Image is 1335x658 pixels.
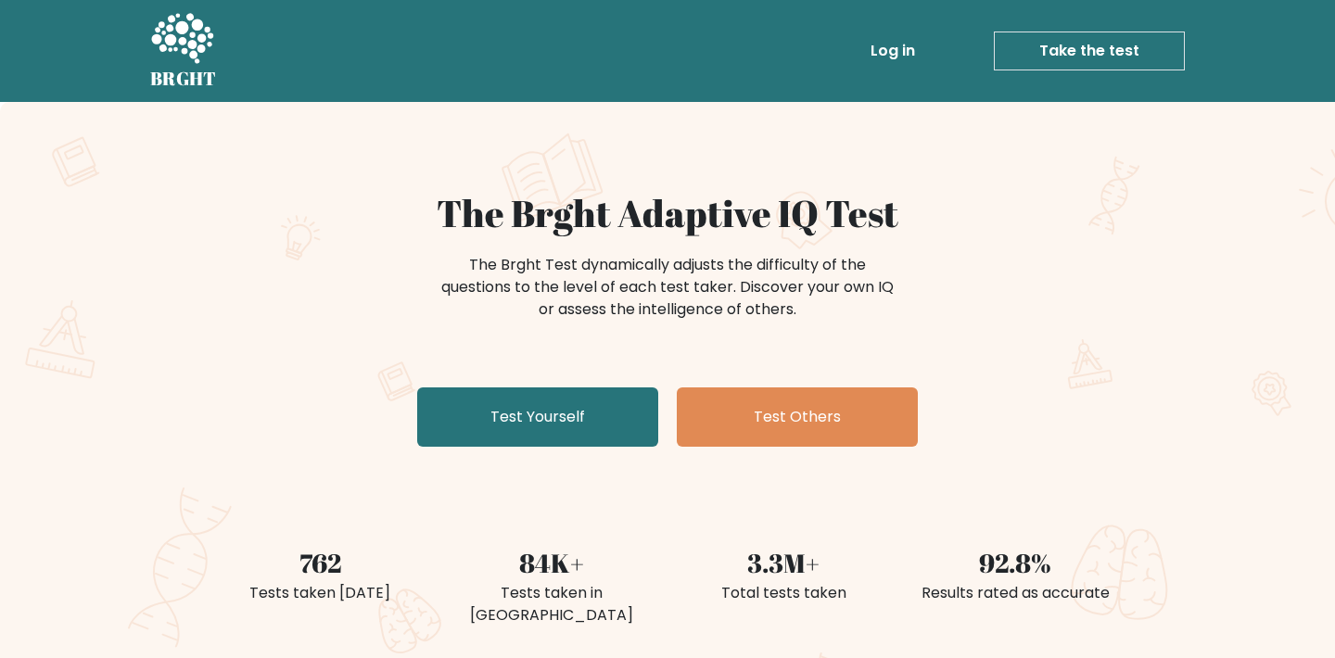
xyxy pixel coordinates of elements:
h5: BRGHT [150,68,217,90]
h1: The Brght Adaptive IQ Test [215,191,1120,235]
div: 3.3M+ [679,543,888,582]
div: Tests taken in [GEOGRAPHIC_DATA] [447,582,656,626]
div: Total tests taken [679,582,888,604]
a: BRGHT [150,7,217,95]
a: Test Yourself [417,387,658,447]
div: 92.8% [910,543,1120,582]
a: Take the test [994,32,1185,70]
div: 84K+ [447,543,656,582]
a: Log in [863,32,922,70]
div: The Brght Test dynamically adjusts the difficulty of the questions to the level of each test take... [436,254,899,321]
div: 762 [215,543,425,582]
a: Test Others [677,387,918,447]
div: Tests taken [DATE] [215,582,425,604]
div: Results rated as accurate [910,582,1120,604]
